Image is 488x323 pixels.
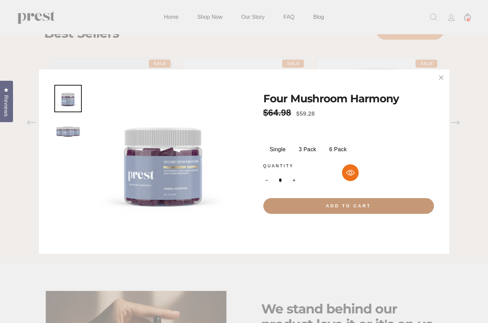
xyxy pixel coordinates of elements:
span: Reviews [2,95,11,117]
label: Quantity [263,163,434,169]
span: Add to cart [326,203,371,208]
button: Increase item quantity by one [290,173,298,188]
img: Four Mushroom Harmony [55,118,81,144]
label: 6 Pack [324,143,352,156]
button: Reduce item quantity by one [263,173,271,188]
label: Single [265,143,291,156]
img: Four Mushroom Harmony [87,85,240,238]
button: Add to cart [263,198,434,214]
input: quantity [263,173,298,188]
img: Four Mushroom Harmony [55,86,81,112]
span: $59.28 [296,111,315,117]
p: Four Mushroom Harmony [263,93,434,104]
span: $64.98 [263,107,293,118]
label: 3 Pack [293,143,321,156]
